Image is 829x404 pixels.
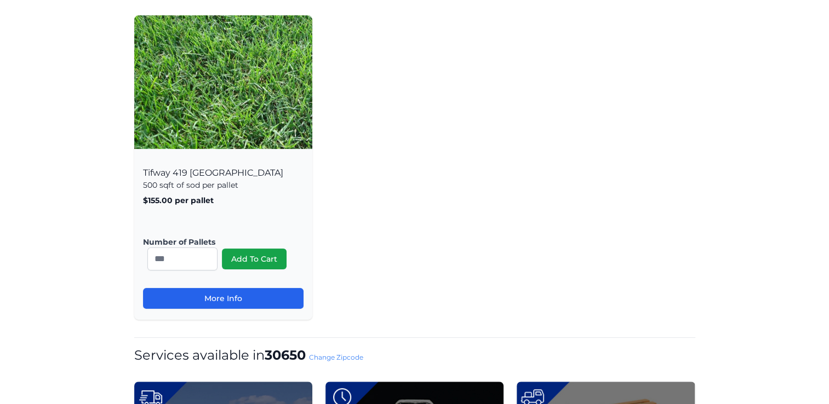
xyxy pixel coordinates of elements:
[143,288,304,309] a: More Info
[143,180,304,191] p: 500 sqft of sod per pallet
[134,15,312,149] img: Tifway 419 Bermuda Product Image
[134,155,312,320] div: Tifway 419 [GEOGRAPHIC_DATA]
[143,236,295,247] label: Number of Pallets
[134,347,695,364] h1: Services available in
[143,195,304,206] p: $155.00 per pallet
[309,353,363,361] a: Change Zipcode
[265,347,306,363] strong: 30650
[222,249,287,269] button: Add To Cart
